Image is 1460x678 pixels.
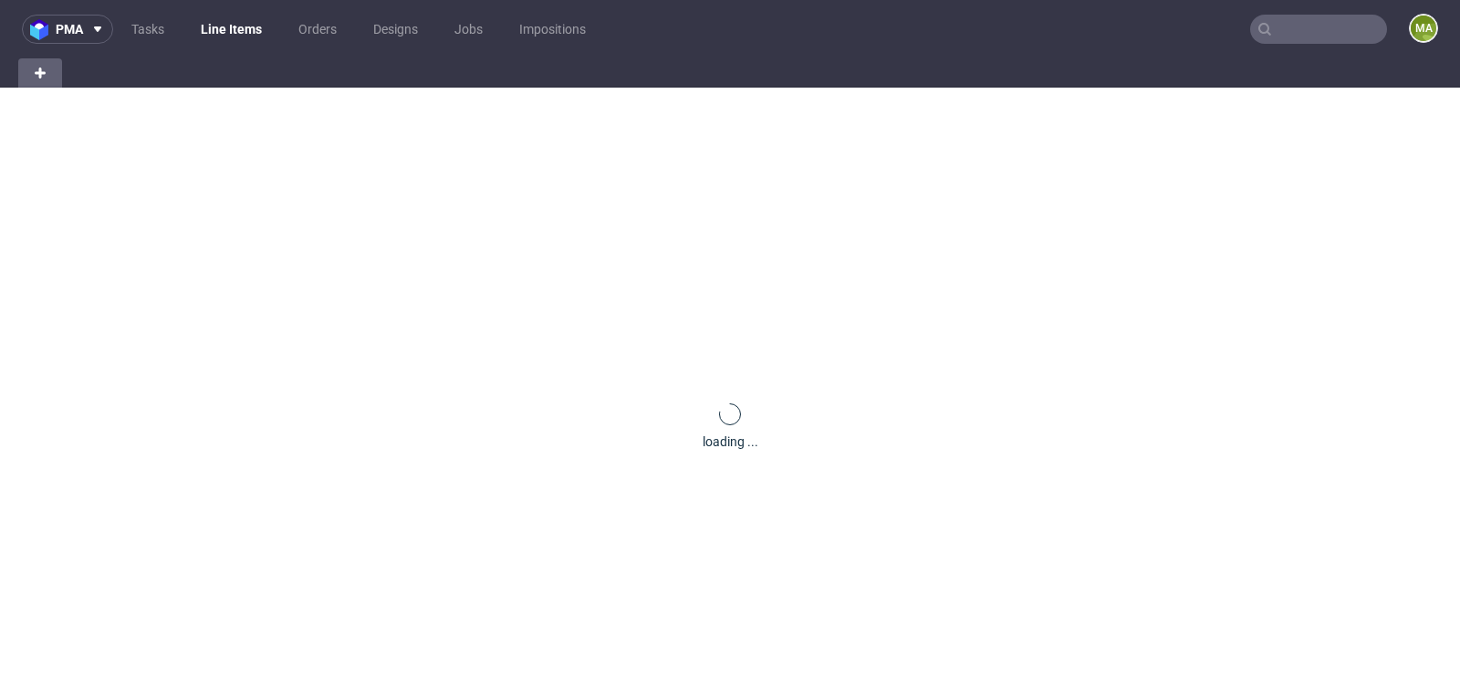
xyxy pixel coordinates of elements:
[56,23,83,36] span: pma
[1411,16,1436,41] figcaption: ma
[30,19,56,40] img: logo
[362,15,429,44] a: Designs
[443,15,494,44] a: Jobs
[120,15,175,44] a: Tasks
[22,15,113,44] button: pma
[287,15,348,44] a: Orders
[190,15,273,44] a: Line Items
[703,433,758,451] div: loading ...
[508,15,597,44] a: Impositions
